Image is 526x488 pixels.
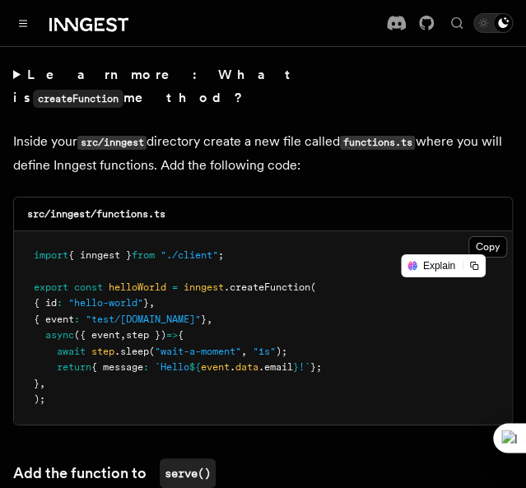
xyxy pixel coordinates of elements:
span: } [201,314,207,325]
span: import [34,249,68,261]
span: , [120,329,126,341]
span: . [230,361,235,373]
span: : [74,314,80,325]
span: { inngest } [68,249,132,261]
button: Copy [468,236,507,258]
span: ); [34,393,45,405]
span: } [293,361,299,373]
span: const [74,281,103,293]
span: "hello-world" [68,297,143,309]
code: functions.ts [340,136,415,150]
button: Toggle navigation [13,13,33,33]
a: Add the function toserve() [13,458,216,488]
button: Toggle dark mode [473,13,513,33]
span: } [34,378,40,389]
summary: Learn more: What iscreateFunctionmethod? [13,63,513,110]
span: `Hello [155,361,189,373]
span: "1s" [253,346,276,357]
span: }; [310,361,322,373]
span: , [40,378,45,389]
span: = [172,281,178,293]
span: !` [299,361,310,373]
code: createFunction [33,90,123,108]
span: { [178,329,184,341]
span: .sleep [114,346,149,357]
p: Inside your directory create a new file called where you will define Inngest functions. Add the f... [13,130,513,177]
span: { event [34,314,74,325]
span: : [143,361,149,373]
span: data [235,361,258,373]
span: "test/[DOMAIN_NAME]" [86,314,201,325]
span: ; [218,249,224,261]
span: ( [149,346,155,357]
span: ); [276,346,287,357]
strong: Learn more: What is method? [13,67,297,105]
span: , [149,297,155,309]
span: step [91,346,114,357]
span: { id [34,297,57,309]
span: "wait-a-moment" [155,346,241,357]
span: .createFunction [224,281,310,293]
span: export [34,281,68,293]
span: } [143,297,149,309]
span: { message [91,361,143,373]
span: async [45,329,74,341]
span: , [241,346,247,357]
span: await [57,346,86,357]
span: , [207,314,212,325]
span: return [57,361,91,373]
span: => [166,329,178,341]
span: inngest [184,281,224,293]
span: ({ event [74,329,120,341]
code: serve() [160,458,216,488]
span: from [132,249,155,261]
code: src/inngest [77,136,147,150]
span: helloWorld [109,281,166,293]
span: : [57,297,63,309]
span: step }) [126,329,166,341]
code: src/inngest/functions.ts [27,208,165,220]
span: .email [258,361,293,373]
span: event [201,361,230,373]
span: "./client" [161,249,218,261]
button: Find something... [447,13,467,33]
span: ${ [189,361,201,373]
span: ( [310,281,316,293]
